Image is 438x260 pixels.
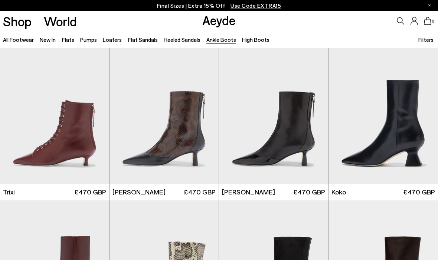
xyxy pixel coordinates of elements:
[40,36,56,43] a: New In
[103,36,122,43] a: Loafers
[109,184,219,201] a: [PERSON_NAME] £470 GBP
[231,2,281,9] span: Navigate to /collections/ss25-final-sizes
[424,17,431,25] a: 0
[293,188,325,197] span: £470 GBP
[328,47,438,184] img: Koko Regal Heel Boots
[157,1,281,10] p: Final Sizes | Extra 15% Off
[242,36,269,43] a: High Boots
[331,188,346,197] span: Koko
[164,36,200,43] a: Heeled Sandals
[128,36,158,43] a: Flat Sandals
[403,188,435,197] span: £470 GBP
[418,36,434,43] span: Filters
[62,36,74,43] a: Flats
[219,184,328,201] a: [PERSON_NAME] £470 GBP
[206,36,236,43] a: Ankle Boots
[431,19,435,23] span: 0
[3,188,15,197] span: Trixi
[44,15,77,28] a: World
[184,188,216,197] span: £470 GBP
[3,15,32,28] a: Shop
[222,188,275,197] span: [PERSON_NAME]
[74,188,106,197] span: £470 GBP
[328,184,438,201] a: Koko £470 GBP
[3,36,34,43] a: All Footwear
[112,188,166,197] span: [PERSON_NAME]
[202,12,236,28] a: Aeyde
[219,47,328,184] img: Sila Dual-Toned Boots
[109,47,219,184] img: Sila Dual-Toned Boots
[80,36,97,43] a: Pumps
